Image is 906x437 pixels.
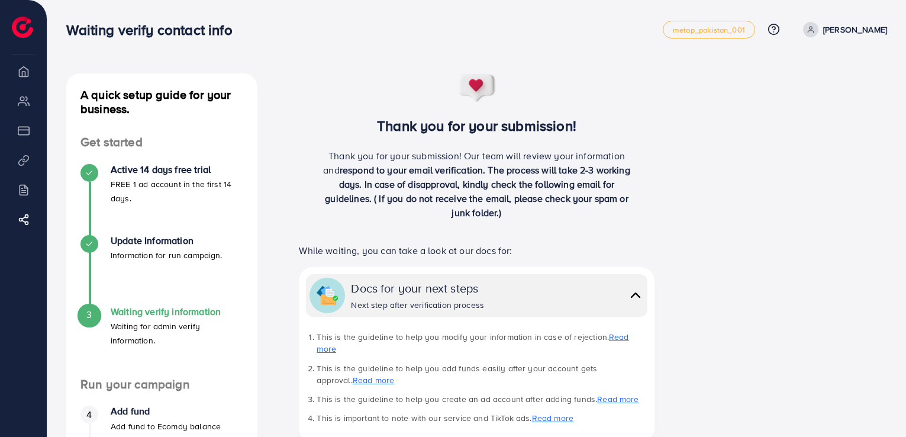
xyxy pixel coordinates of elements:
[299,243,654,258] p: While waiting, you can take a look at our docs for:
[66,164,257,235] li: Active 14 days free trial
[319,149,635,220] p: Thank you for your submission! Our team will review your information and
[111,306,243,317] h4: Waiting verify information
[798,22,887,37] a: [PERSON_NAME]
[66,377,257,392] h4: Run your campaign
[457,73,496,103] img: success
[532,412,573,424] a: Read more
[66,135,257,150] h4: Get started
[111,164,243,175] h4: Active 14 days free trial
[86,408,92,422] span: 4
[627,287,644,304] img: collapse
[66,235,257,306] li: Update Information
[111,235,223,246] h4: Update Information
[317,285,338,306] img: collapse
[673,26,745,34] span: metap_pakistan_001
[66,306,257,377] li: Waiting verify information
[856,384,897,428] iframe: Chat
[317,393,647,405] li: This is the guideline to help you create an ad account after adding funds.
[317,331,628,355] a: Read more
[111,319,243,348] p: Waiting for admin verify information.
[111,406,221,417] h4: Add fund
[317,331,647,355] li: This is the guideline to help you modify your information in case of rejection.
[325,163,630,219] span: respond to your email verification. The process will take 2-3 working days. In case of disapprova...
[66,21,241,38] h3: Waiting verify contact info
[317,362,647,387] li: This is the guideline to help you add funds easily after your account gets approval.
[279,117,674,134] h3: Thank you for your submission!
[663,21,755,38] a: metap_pakistan_001
[317,412,647,424] li: This is important to note with our service and TikTok ads.
[823,23,887,37] p: [PERSON_NAME]
[351,279,484,297] div: Docs for your next steps
[86,308,92,322] span: 3
[597,393,639,405] a: Read more
[12,17,33,38] img: logo
[351,299,484,311] div: Next step after verification process
[66,88,257,116] h4: A quick setup guide for your business.
[111,248,223,262] p: Information for run campaign.
[353,374,394,386] a: Read more
[111,177,243,205] p: FREE 1 ad account in the first 14 days.
[111,419,221,433] p: Add fund to Ecomdy balance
